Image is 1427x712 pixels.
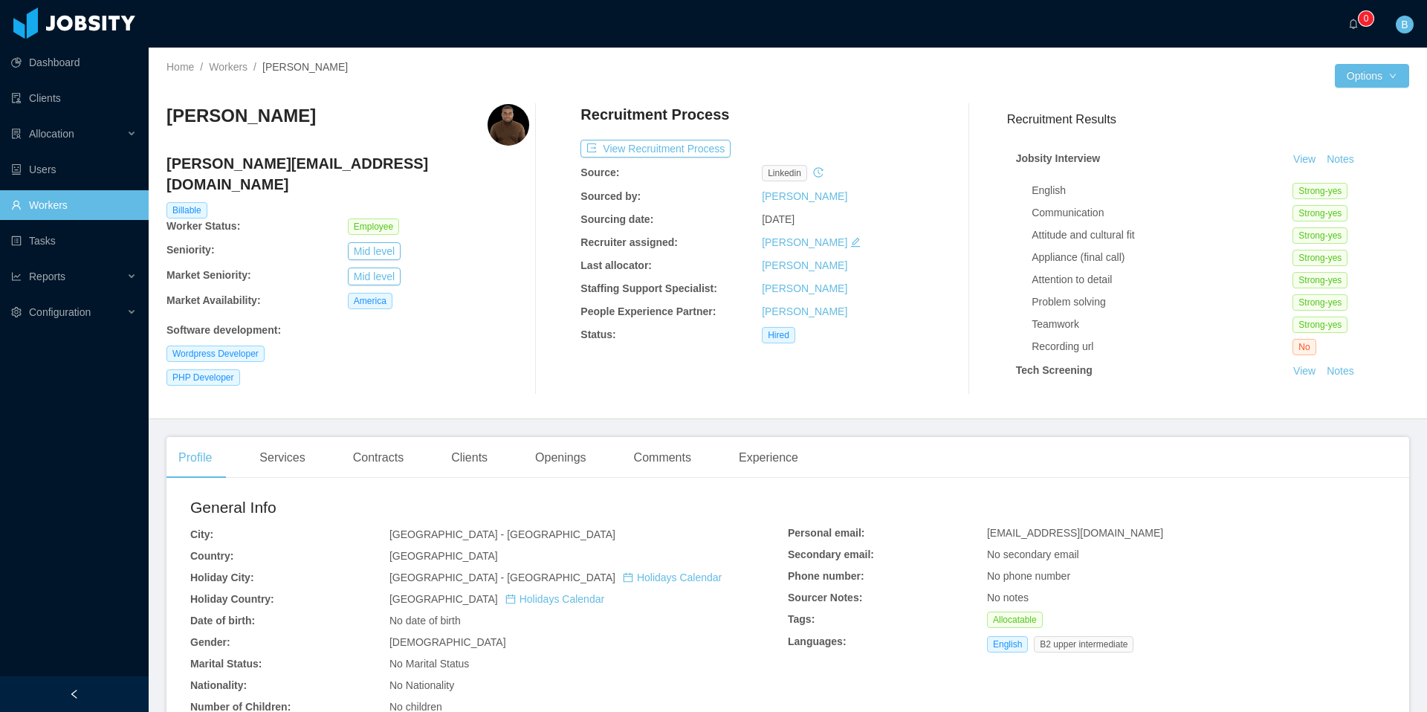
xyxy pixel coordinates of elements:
[11,155,137,184] a: icon: robotUsers
[389,679,454,691] span: No Nationality
[166,269,251,281] b: Market Seniority:
[11,48,137,77] a: icon: pie-chartDashboard
[1292,227,1347,244] span: Strong-yes
[987,612,1043,628] span: Allocatable
[389,615,461,627] span: No date of birth
[11,129,22,139] i: icon: solution
[29,306,91,318] span: Configuration
[1288,365,1321,377] a: View
[762,190,847,202] a: [PERSON_NAME]
[166,220,240,232] b: Worker Status:
[166,244,215,256] b: Seniority:
[11,271,22,282] i: icon: line-chart
[1292,339,1316,355] span: No
[788,613,815,625] b: Tags:
[580,213,653,225] b: Sourcing date:
[200,61,203,73] span: /
[166,346,265,362] span: Wordpress Developer
[580,282,717,294] b: Staffing Support Specialist:
[505,594,516,604] i: icon: calendar
[1032,250,1292,265] div: Appliance (final call)
[1288,153,1321,165] a: View
[1032,317,1292,332] div: Teamwork
[788,592,862,603] b: Sourcer Notes:
[1016,364,1093,376] strong: Tech Screening
[1321,151,1360,169] button: Notes
[348,268,401,285] button: Mid level
[580,140,731,158] button: icon: exportView Recruitment Process
[247,437,317,479] div: Services
[987,592,1029,603] span: No notes
[11,190,137,220] a: icon: userWorkers
[762,165,807,181] span: linkedin
[580,236,678,248] b: Recruiter assigned:
[166,437,224,479] div: Profile
[1292,250,1347,266] span: Strong-yes
[762,282,847,294] a: [PERSON_NAME]
[190,593,274,605] b: Holiday Country:
[987,636,1028,653] span: English
[1032,339,1292,355] div: Recording url
[987,570,1070,582] span: No phone number
[166,153,529,195] h4: [PERSON_NAME][EMAIL_ADDRESS][DOMAIN_NAME]
[11,226,137,256] a: icon: profileTasks
[166,104,316,128] h3: [PERSON_NAME]
[348,219,399,235] span: Employee
[389,636,506,648] span: [DEMOGRAPHIC_DATA]
[166,61,194,73] a: Home
[389,658,469,670] span: No Marital Status
[1321,363,1360,381] button: Notes
[762,236,847,248] a: [PERSON_NAME]
[190,679,247,691] b: Nationality:
[505,593,604,605] a: icon: calendarHolidays Calendar
[1292,272,1347,288] span: Strong-yes
[1007,110,1409,129] h3: Recruitment Results
[580,190,641,202] b: Sourced by:
[190,496,788,520] h2: General Info
[580,329,615,340] b: Status:
[1016,152,1101,164] strong: Jobsity Interview
[762,213,795,225] span: [DATE]
[1032,294,1292,310] div: Problem solving
[580,104,729,125] h4: Recruitment Process
[439,437,499,479] div: Clients
[580,143,731,155] a: icon: exportView Recruitment Process
[762,305,847,317] a: [PERSON_NAME]
[987,548,1079,560] span: No secondary email
[622,437,703,479] div: Comments
[580,166,619,178] b: Source:
[166,324,281,336] b: Software development :
[1292,205,1347,221] span: Strong-yes
[762,327,795,343] span: Hired
[580,305,716,317] b: People Experience Partner:
[788,635,847,647] b: Languages:
[190,636,230,648] b: Gender:
[389,593,604,605] span: [GEOGRAPHIC_DATA]
[389,528,615,540] span: [GEOGRAPHIC_DATA] - [GEOGRAPHIC_DATA]
[166,369,240,386] span: PHP Developer
[190,550,233,562] b: Country:
[29,128,74,140] span: Allocation
[166,202,207,219] span: Billable
[262,61,348,73] span: [PERSON_NAME]
[623,572,633,583] i: icon: calendar
[190,528,213,540] b: City:
[813,167,823,178] i: icon: history
[1032,227,1292,243] div: Attitude and cultural fit
[762,259,847,271] a: [PERSON_NAME]
[1032,272,1292,288] div: Attention to detail
[1401,16,1408,33] span: B
[523,437,598,479] div: Openings
[190,615,255,627] b: Date of birth:
[788,570,864,582] b: Phone number:
[389,572,722,583] span: [GEOGRAPHIC_DATA] - [GEOGRAPHIC_DATA]
[727,437,810,479] div: Experience
[1032,183,1292,198] div: English
[11,83,137,113] a: icon: auditClients
[1335,64,1409,88] button: Optionsicon: down
[1292,317,1347,333] span: Strong-yes
[788,527,865,539] b: Personal email:
[623,572,722,583] a: icon: calendarHolidays Calendar
[987,527,1163,539] span: [EMAIL_ADDRESS][DOMAIN_NAME]
[348,293,392,309] span: America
